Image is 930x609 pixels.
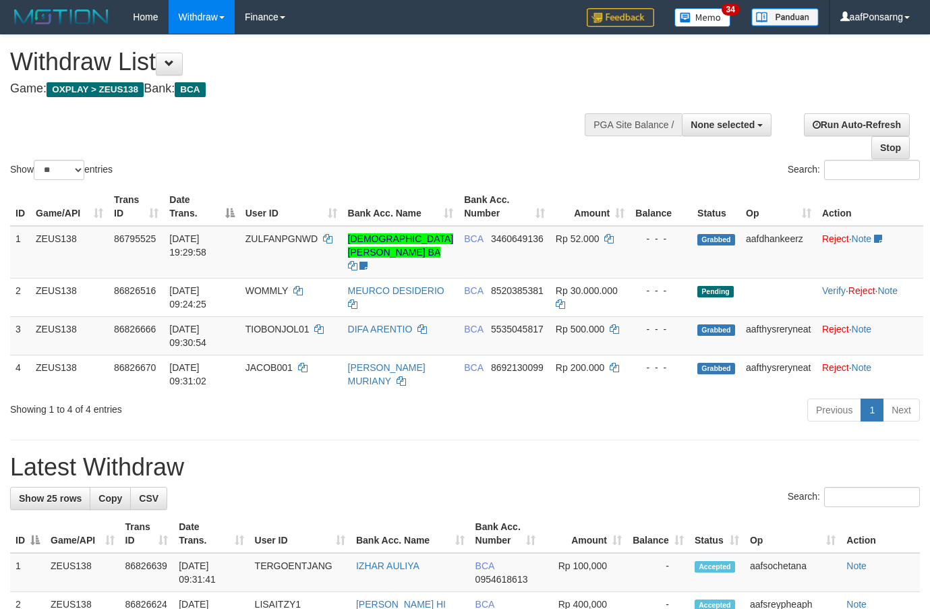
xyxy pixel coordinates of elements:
[697,324,735,336] span: Grabbed
[10,187,30,226] th: ID
[846,560,867,571] a: Note
[19,493,82,504] span: Show 25 rows
[351,515,470,553] th: Bank Acc. Name: activate to sort column ascending
[585,113,682,136] div: PGA Site Balance /
[10,515,45,553] th: ID: activate to sort column descending
[788,487,920,507] label: Search:
[556,324,604,335] span: Rp 500.000
[464,285,483,296] span: BCA
[824,487,920,507] input: Search:
[841,515,920,553] th: Action
[852,233,872,244] a: Note
[173,515,249,553] th: Date Trans.: activate to sort column ascending
[674,8,731,27] img: Button%20Memo.svg
[173,553,249,592] td: [DATE] 09:31:41
[250,515,351,553] th: User ID: activate to sort column ascending
[240,187,343,226] th: User ID: activate to sort column ascending
[464,233,483,244] span: BCA
[817,226,923,279] td: ·
[745,553,841,592] td: aafsochetana
[697,234,735,245] span: Grabbed
[740,226,817,279] td: aafdhankeerz
[45,515,120,553] th: Game/API: activate to sort column ascending
[550,187,630,226] th: Amount: activate to sort column ascending
[45,553,120,592] td: ZEUS138
[541,515,627,553] th: Amount: activate to sort column ascending
[556,285,618,296] span: Rp 30.000.000
[822,285,846,296] a: Verify
[635,284,687,297] div: - - -
[804,113,910,136] a: Run Auto-Refresh
[348,233,454,258] a: [DEMOGRAPHIC_DATA][PERSON_NAME] BA
[459,187,550,226] th: Bank Acc. Number: activate to sort column ascending
[114,362,156,373] span: 86826670
[114,233,156,244] span: 86795525
[10,454,920,481] h1: Latest Withdraw
[740,316,817,355] td: aafthysreryneat
[556,233,600,244] span: Rp 52.000
[10,397,378,416] div: Showing 1 to 4 of 4 entries
[697,286,734,297] span: Pending
[722,3,740,16] span: 34
[114,285,156,296] span: 86826516
[635,322,687,336] div: - - -
[692,187,740,226] th: Status
[822,233,849,244] a: Reject
[697,363,735,374] span: Grabbed
[30,278,109,316] td: ZEUS138
[175,82,205,97] span: BCA
[817,187,923,226] th: Action
[169,362,206,386] span: [DATE] 09:31:02
[627,515,689,553] th: Balance: activate to sort column ascending
[250,553,351,592] td: TERGOENTJANG
[635,232,687,245] div: - - -
[788,160,920,180] label: Search:
[245,324,310,335] span: TIOBONJOL01
[817,316,923,355] td: ·
[34,160,84,180] select: Showentries
[630,187,692,226] th: Balance
[10,278,30,316] td: 2
[47,82,144,97] span: OXPLAY > ZEUS138
[30,355,109,393] td: ZEUS138
[491,324,544,335] span: Copy 5535045817 to clipboard
[822,324,849,335] a: Reject
[848,285,875,296] a: Reject
[491,233,544,244] span: Copy 3460649136 to clipboard
[130,487,167,510] a: CSV
[682,113,772,136] button: None selected
[245,362,293,373] span: JACOB001
[114,324,156,335] span: 86826666
[30,226,109,279] td: ZEUS138
[10,226,30,279] td: 1
[164,187,239,226] th: Date Trans.: activate to sort column descending
[90,487,131,510] a: Copy
[169,324,206,348] span: [DATE] 09:30:54
[740,355,817,393] td: aafthysreryneat
[139,493,158,504] span: CSV
[695,561,735,573] span: Accepted
[491,362,544,373] span: Copy 8692130099 to clipboard
[30,316,109,355] td: ZEUS138
[348,362,426,386] a: [PERSON_NAME] MURIANY
[745,515,841,553] th: Op: activate to sort column ascending
[817,355,923,393] td: ·
[30,187,109,226] th: Game/API: activate to sort column ascending
[245,285,288,296] span: WOMMLY
[10,355,30,393] td: 4
[120,553,174,592] td: 86826639
[470,515,542,553] th: Bank Acc. Number: activate to sort column ascending
[627,553,689,592] td: -
[852,362,872,373] a: Note
[10,316,30,355] td: 3
[861,399,883,422] a: 1
[10,49,606,76] h1: Withdraw List
[635,361,687,374] div: - - -
[10,487,90,510] a: Show 25 rows
[98,493,122,504] span: Copy
[587,8,654,27] img: Feedback.jpg
[556,362,604,373] span: Rp 200.000
[824,160,920,180] input: Search:
[475,560,494,571] span: BCA
[10,7,113,27] img: MOTION_logo.png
